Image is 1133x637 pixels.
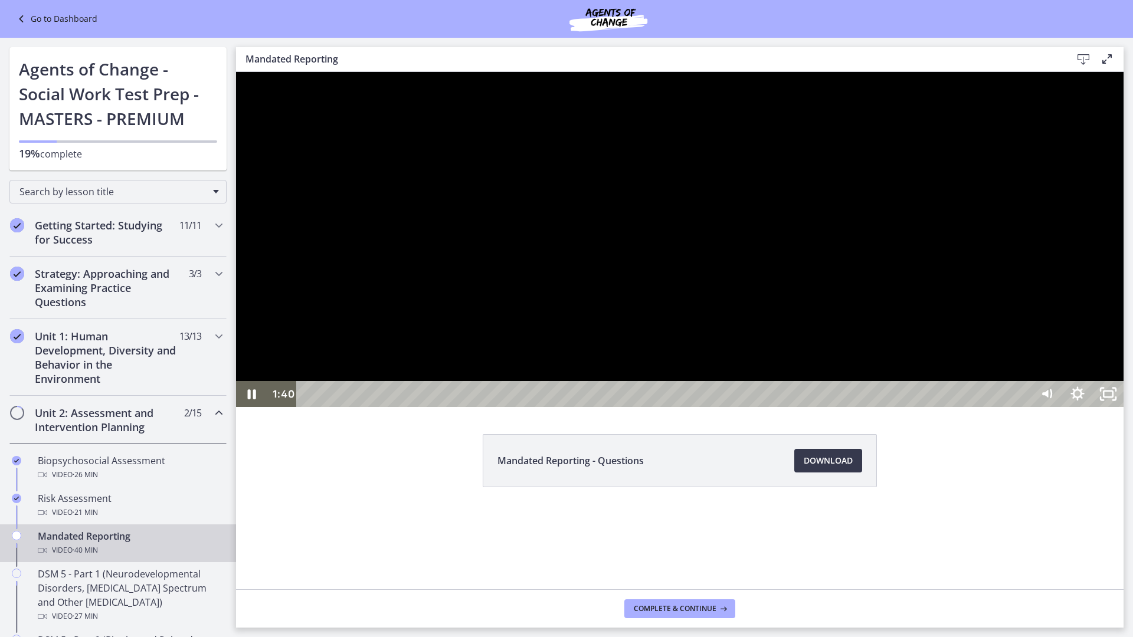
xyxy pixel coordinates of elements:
a: Go to Dashboard [14,12,97,26]
div: Video [38,609,222,623]
button: Mute [795,309,826,335]
h2: Unit 1: Human Development, Diversity and Behavior in the Environment [35,329,179,386]
span: · 40 min [73,543,98,557]
h3: Mandated Reporting [245,52,1053,66]
div: Video [38,505,222,520]
span: Search by lesson title [19,185,207,198]
h2: Unit 2: Assessment and Intervention Planning [35,406,179,434]
i: Completed [12,494,21,503]
div: Video [38,468,222,482]
i: Completed [10,329,24,343]
span: Mandated Reporting - Questions [497,454,644,468]
i: Completed [10,218,24,232]
iframe: Video Lesson [236,72,1124,407]
span: 3 / 3 [189,267,201,281]
span: 11 / 11 [179,218,201,232]
h2: Getting Started: Studying for Success [35,218,179,247]
span: 13 / 13 [179,329,201,343]
span: 2 / 15 [184,406,201,420]
a: Download [794,449,862,472]
h2: Strategy: Approaching and Examining Practice Questions [35,267,179,309]
div: DSM 5 - Part 1 (Neurodevelopmental Disorders, [MEDICAL_DATA] Spectrum and Other [MEDICAL_DATA]) [38,567,222,623]
span: Download [804,454,853,468]
img: Agents of Change [538,5,679,33]
span: · 27 min [73,609,98,623]
button: Show settings menu [826,309,857,335]
div: Search by lesson title [9,180,227,203]
p: complete [19,146,217,161]
i: Completed [12,456,21,465]
button: Unfullscreen [857,309,888,335]
span: · 21 min [73,505,98,520]
i: Completed [10,267,24,281]
h1: Agents of Change - Social Work Test Prep - MASTERS - PREMIUM [19,57,217,131]
span: · 26 min [73,468,98,482]
div: Risk Assessment [38,491,222,520]
button: Complete & continue [624,599,735,618]
div: Video [38,543,222,557]
span: 19% [19,146,40,160]
span: Complete & continue [634,604,716,613]
div: Mandated Reporting [38,529,222,557]
div: Biopsychosocial Assessment [38,454,222,482]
